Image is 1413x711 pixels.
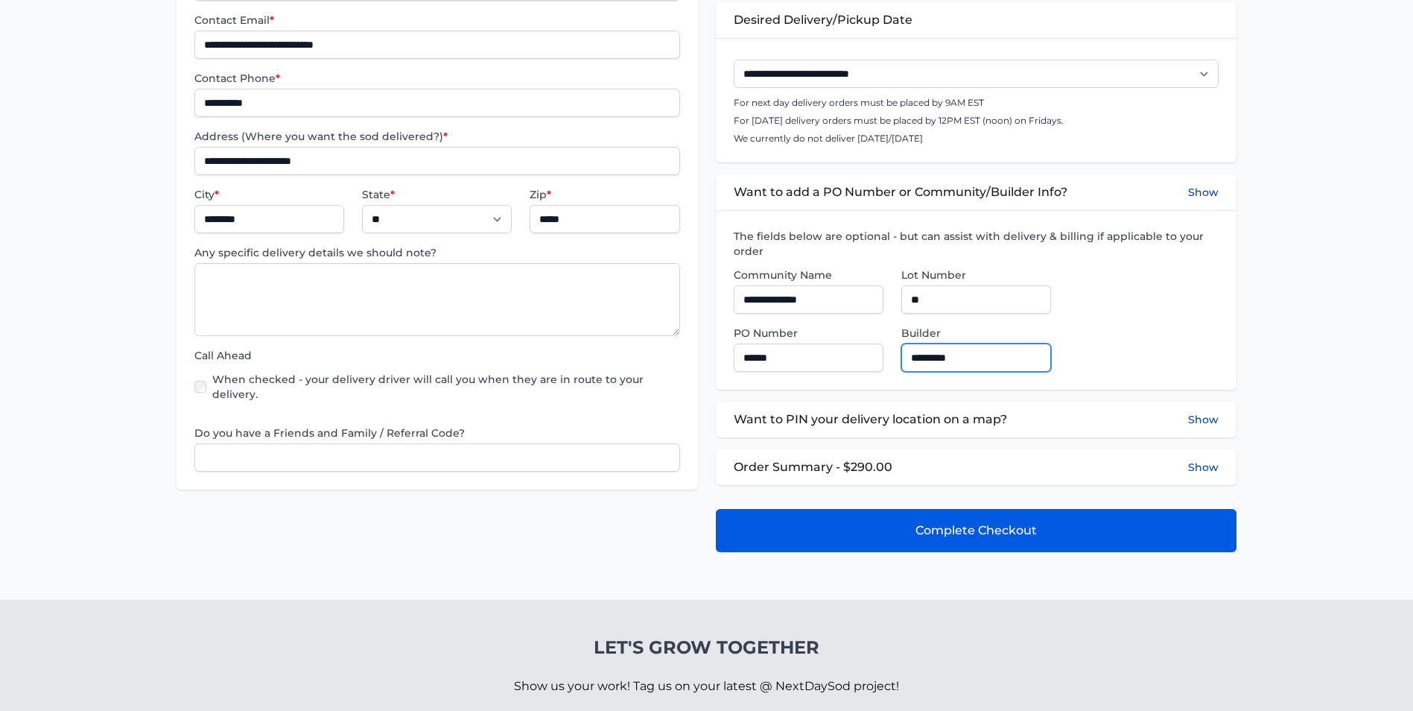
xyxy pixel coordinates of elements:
[734,326,883,341] label: PO Number
[734,411,1007,429] span: Want to PIN your delivery location on a map?
[901,326,1051,341] label: Builder
[212,372,679,402] label: When checked - your delivery driver will call you when they are in route to your delivery.
[194,245,679,260] label: Any specific delivery details we should note?
[734,115,1219,127] p: For [DATE] delivery orders must be placed by 12PM EST (noon) on Fridays.
[514,636,899,660] h4: Let's Grow Together
[734,458,892,476] span: Order Summary - $290.00
[734,183,1067,201] span: Want to add a PO Number or Community/Builder Info?
[530,187,679,202] label: Zip
[1188,460,1219,475] button: Show
[901,268,1051,282] label: Lot Number
[194,348,679,363] label: Call Ahead
[194,13,679,28] label: Contact Email
[716,509,1236,552] button: Complete Checkout
[362,187,512,202] label: State
[915,522,1037,540] span: Complete Checkout
[734,268,883,282] label: Community Name
[1188,183,1219,201] button: Show
[194,187,344,202] label: City
[734,229,1219,259] label: The fields below are optional - but can assist with delivery & billing if applicable to your order
[734,97,1219,109] p: For next day delivery orders must be placed by 9AM EST
[194,129,679,144] label: Address (Where you want the sod delivered?)
[194,426,679,440] label: Do you have a Friends and Family / Referral Code?
[194,71,679,86] label: Contact Phone
[1188,411,1219,429] button: Show
[734,133,1219,145] p: We currently do not deliver [DATE]/[DATE]
[716,2,1236,38] div: Desired Delivery/Pickup Date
